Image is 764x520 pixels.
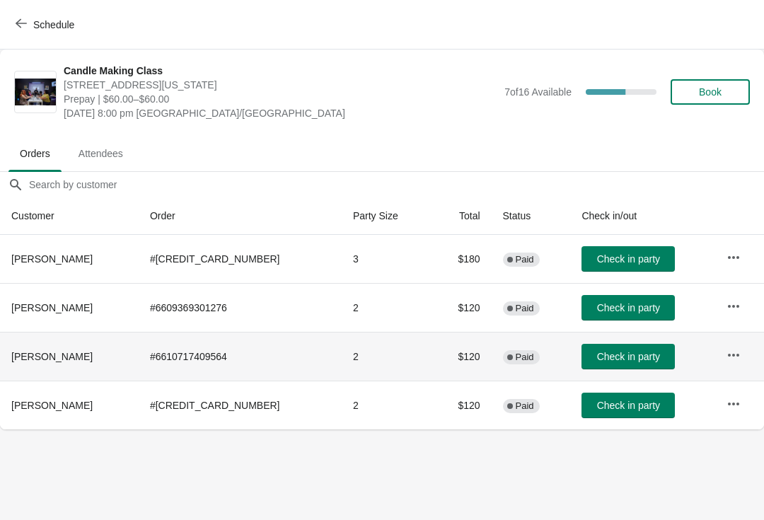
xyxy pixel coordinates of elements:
span: [PERSON_NAME] [11,400,93,411]
td: $120 [432,381,491,429]
span: Paid [516,400,534,412]
th: Party Size [342,197,432,235]
th: Check in/out [570,197,714,235]
td: $120 [432,332,491,381]
span: [DATE] 8:00 pm [GEOGRAPHIC_DATA]/[GEOGRAPHIC_DATA] [64,106,497,120]
td: # [CREDIT_CARD_NUMBER] [139,381,342,429]
span: [PERSON_NAME] [11,351,93,362]
img: Candle Making Class [15,79,56,106]
span: Candle Making Class [64,64,497,78]
td: # [CREDIT_CARD_NUMBER] [139,235,342,283]
td: 2 [342,381,432,429]
th: Status [492,197,571,235]
span: [PERSON_NAME] [11,302,93,313]
button: Book [671,79,750,105]
span: Attendees [67,141,134,166]
th: Order [139,197,342,235]
button: Schedule [7,12,86,37]
th: Total [432,197,491,235]
span: Paid [516,303,534,314]
button: Check in party [581,295,675,320]
button: Check in party [581,393,675,418]
span: Check in party [597,400,660,411]
td: $120 [432,283,491,332]
span: Orders [8,141,62,166]
td: 2 [342,332,432,381]
span: 7 of 16 Available [504,86,572,98]
span: Check in party [597,351,660,362]
span: Paid [516,352,534,363]
td: 2 [342,283,432,332]
td: # 6610717409564 [139,332,342,381]
span: [PERSON_NAME] [11,253,93,265]
span: Check in party [597,302,660,313]
input: Search by customer [28,172,764,197]
button: Check in party [581,246,675,272]
span: Schedule [33,19,74,30]
td: $180 [432,235,491,283]
span: Book [699,86,722,98]
button: Check in party [581,344,675,369]
span: Prepay | $60.00–$60.00 [64,92,497,106]
span: Paid [516,254,534,265]
span: Check in party [597,253,660,265]
td: # 6609369301276 [139,283,342,332]
span: [STREET_ADDRESS][US_STATE] [64,78,497,92]
td: 3 [342,235,432,283]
